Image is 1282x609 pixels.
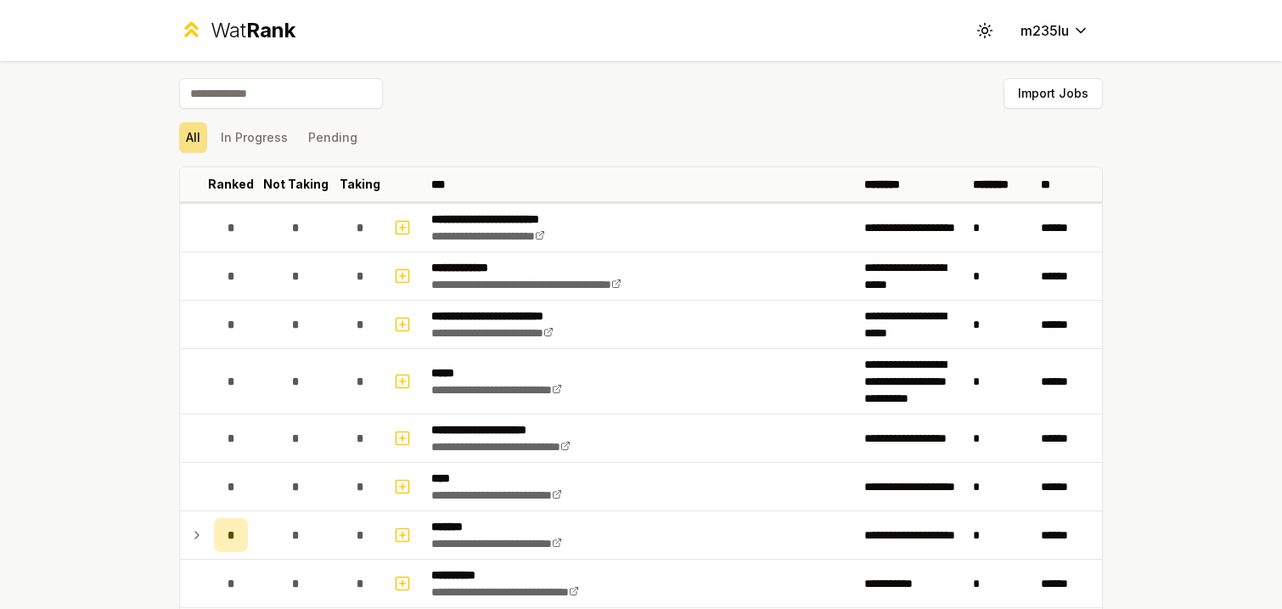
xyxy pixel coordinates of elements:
[1007,15,1103,46] button: m235lu
[1021,20,1069,41] span: m235lu
[246,18,295,42] span: Rank
[1004,78,1103,109] button: Import Jobs
[263,176,329,193] p: Not Taking
[211,17,295,44] div: Wat
[340,176,380,193] p: Taking
[208,176,254,193] p: Ranked
[179,17,295,44] a: WatRank
[179,122,207,153] button: All
[301,122,364,153] button: Pending
[214,122,295,153] button: In Progress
